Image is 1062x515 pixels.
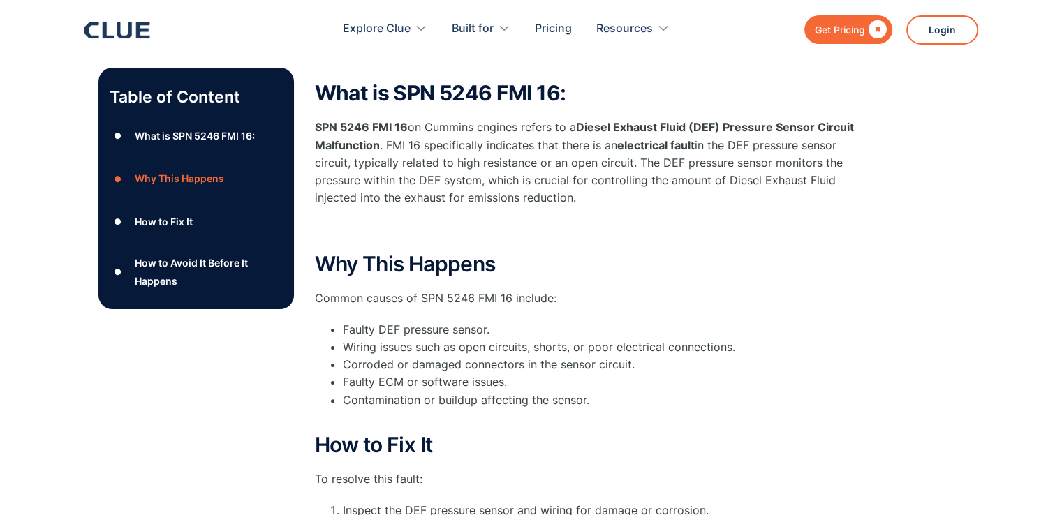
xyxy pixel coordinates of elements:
[315,290,873,307] p: Common causes of SPN 5246 FMI 16 include:
[134,170,223,187] div: Why This Happens
[315,80,566,105] strong: What is SPN 5246 FMI 16:
[110,126,126,147] div: ●
[596,7,653,51] div: Resources
[110,211,126,232] div: ●
[343,338,873,356] li: Wiring issues such as open circuits, shorts, or poor electrical connections.
[134,127,254,144] div: What is SPN 5246 FMI 16:
[865,21,887,38] div: 
[452,7,510,51] div: Built for
[110,126,283,147] a: ●What is SPN 5246 FMI 16:
[110,211,283,232] a: ●How to Fix It
[315,119,873,207] p: on Cummins engines refers to a . FMI 16 specifically indicates that there is an in the DEF pressu...
[452,7,494,51] div: Built for
[315,470,873,488] p: To resolve this fault:
[315,221,873,238] p: ‍
[110,254,283,289] a: ●How to Avoid It Before It Happens
[315,120,408,134] strong: SPN 5246 FMI 16
[110,86,283,108] p: Table of Content
[804,15,892,44] a: Get Pricing
[110,168,126,189] div: ●
[343,373,873,391] li: Faulty ECM or software issues.
[315,433,873,456] h2: How to Fix It
[815,21,865,38] div: Get Pricing
[110,168,283,189] a: ●Why This Happens
[343,356,873,373] li: Corroded or damaged connectors in the sensor circuit.
[343,321,873,338] li: Faulty DEF pressure sensor.
[535,7,572,51] a: Pricing
[315,120,854,151] strong: Diesel Exhaust Fluid (DEF) Pressure Sensor Circuit Malfunction
[617,138,695,152] strong: electrical fault
[906,15,978,45] a: Login
[343,7,411,51] div: Explore Clue
[343,391,873,426] li: Contamination or buildup affecting the sensor.
[134,254,282,289] div: How to Avoid It Before It Happens
[343,7,427,51] div: Explore Clue
[315,253,873,276] h2: Why This Happens
[596,7,670,51] div: Resources
[134,213,192,230] div: How to Fix It
[110,262,126,283] div: ●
